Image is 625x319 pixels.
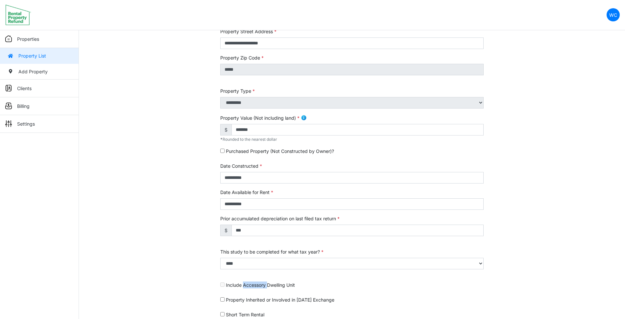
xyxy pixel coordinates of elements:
img: sidemenu_client.png [5,85,12,91]
label: Property Street Address [220,28,276,35]
p: Settings [17,120,35,127]
label: Prior accumulated depreciation on last filed tax return [220,215,340,222]
img: info.png [301,115,307,121]
p: Properties [17,36,39,42]
img: sidemenu_properties.png [5,36,12,42]
label: Property Inherited or Involved in [DATE] Exchange [226,296,334,303]
label: Property Type [220,87,255,94]
label: Property Value (Not including land) [220,114,300,121]
label: Property Zip Code [220,54,264,61]
span: $ [220,124,232,135]
label: This study to be completed for what tax year? [220,248,324,255]
label: Short Term Rental [226,311,264,318]
p: WC [609,12,617,18]
p: Clients [17,85,32,92]
p: Billing [17,103,30,110]
a: WC [607,8,620,21]
img: sidemenu_billing.png [5,103,12,109]
label: Purchased Property (Not Constructed by Owner)? [226,148,334,155]
img: spp logo [5,4,31,25]
label: Date Available for Rent [220,189,273,196]
img: sidemenu_settings.png [5,120,12,127]
label: Date Constructed [220,162,262,169]
span: $ [220,225,232,236]
span: Rounded to the nearest dollar [220,137,277,142]
label: Include Accessory Dwelling Unit [226,282,295,288]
